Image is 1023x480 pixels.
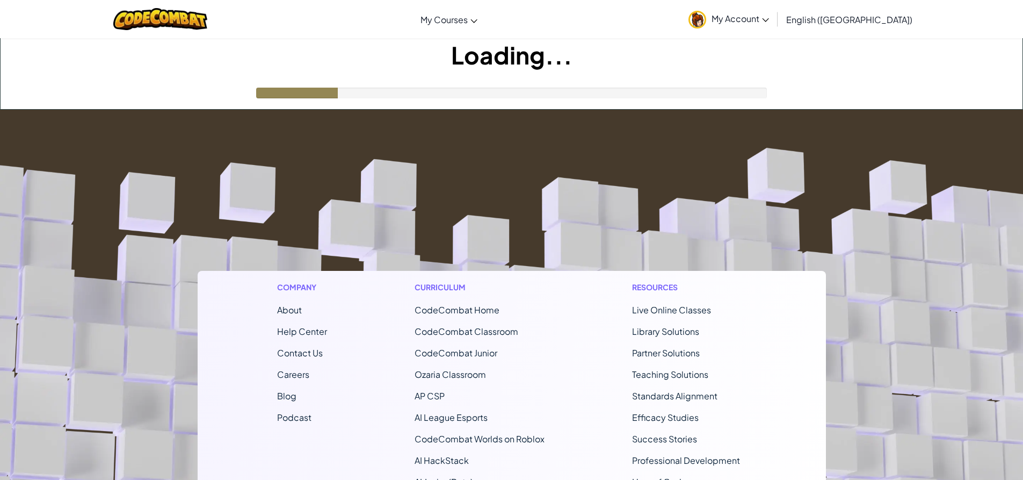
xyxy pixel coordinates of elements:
[415,5,483,34] a: My Courses
[277,390,296,402] a: Blog
[1,38,1022,71] h1: Loading...
[415,433,545,445] a: CodeCombat Worlds on Roblox
[632,369,708,380] a: Teaching Solutions
[415,326,518,337] a: CodeCombat Classroom
[632,455,740,466] a: Professional Development
[781,5,918,34] a: English ([GEOGRAPHIC_DATA])
[632,304,711,316] a: Live Online Classes
[632,433,697,445] a: Success Stories
[277,326,327,337] a: Help Center
[632,390,717,402] a: Standards Alignment
[415,304,499,316] span: CodeCombat Home
[688,11,706,28] img: avatar
[415,455,469,466] a: AI HackStack
[632,282,746,293] h1: Resources
[712,13,769,24] span: My Account
[415,347,497,359] a: CodeCombat Junior
[113,8,207,30] img: CodeCombat logo
[632,347,700,359] a: Partner Solutions
[277,304,302,316] a: About
[277,347,323,359] span: Contact Us
[786,14,912,25] span: English ([GEOGRAPHIC_DATA])
[277,412,311,423] a: Podcast
[277,282,327,293] h1: Company
[420,14,468,25] span: My Courses
[415,369,486,380] a: Ozaria Classroom
[415,282,545,293] h1: Curriculum
[415,390,445,402] a: AP CSP
[683,2,774,36] a: My Account
[632,412,699,423] a: Efficacy Studies
[632,326,699,337] a: Library Solutions
[415,412,488,423] a: AI League Esports
[277,369,309,380] a: Careers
